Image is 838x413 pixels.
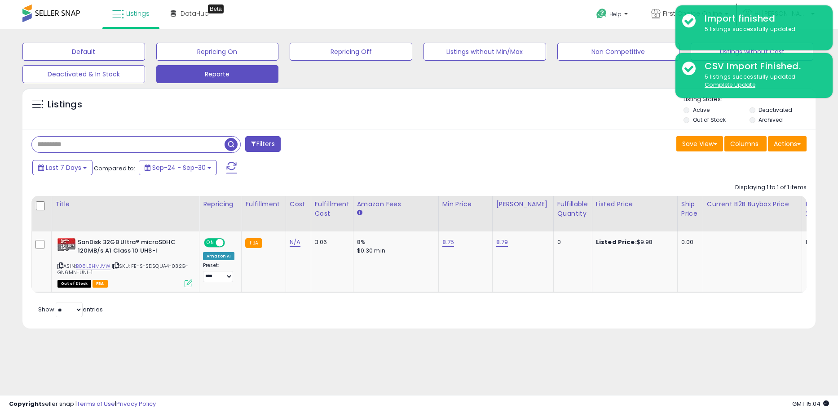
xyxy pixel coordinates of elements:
[357,238,432,246] div: 8%
[203,200,238,209] div: Repricing
[156,65,279,83] button: Reporte
[806,238,835,246] div: N/A
[691,43,813,61] button: Listings without Cost
[208,4,224,13] div: Tooltip anchor
[707,200,798,209] div: Current B2B Buybox Price
[681,200,699,218] div: Ship Price
[609,10,622,18] span: Help
[77,400,115,408] a: Terms of Use
[290,43,412,61] button: Repricing Off
[152,163,206,172] span: Sep-24 - Sep-30
[357,209,362,217] small: Amazon Fees.
[557,200,588,218] div: Fulfillable Quantity
[681,238,696,246] div: 0.00
[442,200,489,209] div: Min Price
[315,238,346,246] div: 3.06
[596,238,637,246] b: Listed Price:
[290,200,307,209] div: Cost
[203,252,234,260] div: Amazon AI
[224,239,238,247] span: OFF
[676,136,723,151] button: Save View
[496,238,508,247] a: 8.79
[759,106,792,114] label: Deactivated
[156,43,279,61] button: Repricing On
[357,200,435,209] div: Amazon Fees
[126,9,150,18] span: Listings
[57,280,91,288] span: All listings that are currently out of stock and unavailable for purchase on Amazon
[9,400,156,409] div: seller snap | |
[22,43,145,61] button: Default
[698,73,826,89] div: 5 listings successfully updated.
[357,247,432,255] div: $0.30 min
[496,200,550,209] div: [PERSON_NAME]
[9,400,42,408] strong: Copyright
[759,116,783,124] label: Archived
[698,60,826,73] div: CSV Import Finished.
[589,1,637,29] a: Help
[663,9,722,18] span: First Choice Online
[57,238,192,286] div: ASIN:
[596,8,607,19] i: Get Help
[698,25,826,34] div: 5 listings successfully updated.
[705,81,755,89] u: Complete Update
[423,43,546,61] button: Listings without Min/Max
[78,238,187,257] b: SanDisk 32GB Ultra® microSDHC 120MB/s A1 Class 10 UHS-I
[245,136,280,152] button: Filters
[205,239,216,247] span: ON
[245,200,282,209] div: Fulfillment
[181,9,209,18] span: DataHub
[22,65,145,83] button: Deactivated & In Stock
[315,200,349,218] div: Fulfillment Cost
[557,238,585,246] div: 0
[693,106,710,114] label: Active
[442,238,454,247] a: 8.75
[32,160,93,175] button: Last 7 Days
[730,139,759,148] span: Columns
[116,400,156,408] a: Privacy Policy
[290,238,300,247] a: N/A
[596,238,670,246] div: $9.98
[792,400,829,408] span: 2025-10-8 15:04 GMT
[693,116,726,124] label: Out of Stock
[93,280,108,288] span: FBA
[698,12,826,25] div: Import finished
[48,98,82,111] h5: Listings
[245,238,262,248] small: FBA
[684,95,815,104] p: Listing States:
[724,136,767,151] button: Columns
[557,43,680,61] button: Non Competitive
[38,305,103,314] span: Show: entries
[94,164,135,173] span: Compared to:
[596,200,674,209] div: Listed Price
[735,183,807,192] div: Displaying 1 to 1 of 1 items
[57,238,75,251] img: 41aV2T7qLgL._SL40_.jpg
[139,160,217,175] button: Sep-24 - Sep-30
[76,262,110,270] a: B08L5HMJVW
[768,136,807,151] button: Actions
[55,200,195,209] div: Title
[203,262,234,283] div: Preset:
[57,262,188,276] span: | SKU: FE-S-SDSQUA4-032G-GN6MN-UNI-1
[46,163,81,172] span: Last 7 Days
